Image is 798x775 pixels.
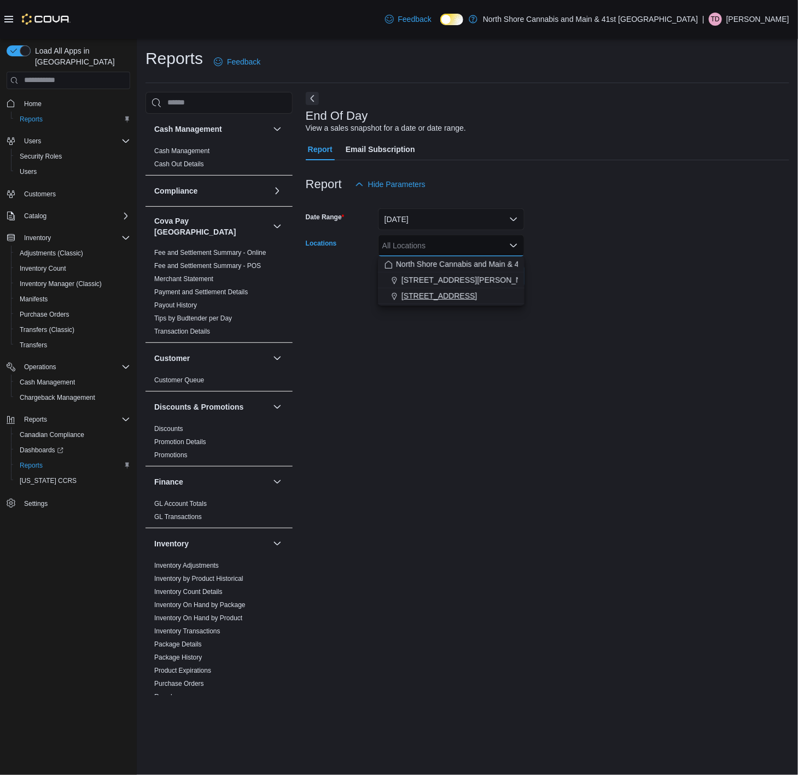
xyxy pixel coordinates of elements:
[154,262,261,270] a: Fee and Settlement Summary - POS
[154,614,242,622] span: Inventory On Hand by Product
[20,476,77,485] span: [US_STATE] CCRS
[11,427,135,442] button: Canadian Compliance
[378,257,525,272] button: North Shore Cannabis and Main & 41st [GEOGRAPHIC_DATA]
[154,353,190,364] h3: Customer
[15,459,47,472] a: Reports
[154,640,202,649] span: Package Details
[20,295,48,304] span: Manifests
[378,272,525,288] button: [STREET_ADDRESS][PERSON_NAME]
[227,56,260,67] span: Feedback
[154,353,269,364] button: Customer
[306,178,342,191] h3: Report
[154,601,246,609] a: Inventory On Hand by Package
[20,167,37,176] span: Users
[154,653,202,662] span: Package History
[368,179,426,190] span: Hide Parameters
[306,213,345,222] label: Date Range
[154,513,202,521] a: GL Transactions
[154,538,189,549] h3: Inventory
[306,239,337,248] label: Locations
[271,537,284,550] button: Inventory
[15,339,130,352] span: Transfers
[154,680,204,687] a: Purchase Orders
[2,208,135,224] button: Catalog
[24,415,47,424] span: Reports
[154,424,183,433] span: Discounts
[154,562,219,569] a: Inventory Adjustments
[15,262,130,275] span: Inventory Count
[2,96,135,112] button: Home
[306,123,466,134] div: View a sales snapshot for a date or date range.
[381,8,436,30] a: Feedback
[271,475,284,488] button: Finance
[15,308,130,321] span: Purchase Orders
[154,248,266,257] span: Fee and Settlement Summary - Online
[145,48,203,69] h1: Reports
[15,277,106,290] a: Inventory Manager (Classic)
[154,275,213,283] span: Merchant Statement
[154,500,207,508] a: GL Account Totals
[2,186,135,202] button: Customers
[154,401,243,412] h3: Discounts & Promotions
[154,124,269,135] button: Cash Management
[271,352,284,365] button: Customer
[11,375,135,390] button: Cash Management
[154,401,269,412] button: Discounts & Promotions
[15,150,130,163] span: Security Roles
[20,97,130,110] span: Home
[154,451,188,459] a: Promotions
[271,400,284,413] button: Discounts & Promotions
[154,376,204,384] a: Customer Queue
[509,241,518,250] button: Close list of options
[24,499,48,508] span: Settings
[15,113,130,126] span: Reports
[154,666,211,675] span: Product Expirations
[154,614,242,622] a: Inventory On Hand by Product
[24,363,56,371] span: Operations
[440,14,463,25] input: Dark Mode
[11,442,135,458] a: Dashboards
[20,187,130,201] span: Customers
[20,325,74,334] span: Transfers (Classic)
[145,497,293,528] div: Finance
[20,231,55,244] button: Inventory
[154,288,248,296] span: Payment and Settlement Details
[351,173,430,195] button: Hide Parameters
[154,693,178,701] a: Reorder
[308,138,333,160] span: Report
[11,276,135,292] button: Inventory Manager (Classic)
[15,165,130,178] span: Users
[15,277,130,290] span: Inventory Manager (Classic)
[20,413,51,426] button: Reports
[483,13,698,26] p: North Shore Cannabis and Main & 41st [GEOGRAPHIC_DATA]
[154,215,269,237] button: Cova Pay [GEOGRAPHIC_DATA]
[24,212,46,220] span: Catalog
[378,288,525,304] button: [STREET_ADDRESS]
[15,293,130,306] span: Manifests
[20,430,84,439] span: Canadian Compliance
[15,113,47,126] a: Reports
[154,160,204,168] span: Cash Out Details
[145,246,293,342] div: Cova Pay [GEOGRAPHIC_DATA]
[20,497,52,510] a: Settings
[2,230,135,246] button: Inventory
[11,149,135,164] button: Security Roles
[20,360,130,374] span: Operations
[440,25,441,26] span: Dark Mode
[15,308,74,321] a: Purchase Orders
[154,476,269,487] button: Finance
[20,209,51,223] button: Catalog
[15,474,81,487] a: [US_STATE] CCRS
[20,279,102,288] span: Inventory Manager (Classic)
[271,220,284,233] button: Cova Pay [GEOGRAPHIC_DATA]
[154,185,269,196] button: Compliance
[154,627,220,635] a: Inventory Transactions
[154,314,232,322] a: Tips by Budtender per Day
[154,327,210,336] span: Transaction Details
[2,133,135,149] button: Users
[306,109,368,123] h3: End Of Day
[154,538,269,549] button: Inventory
[11,473,135,488] button: [US_STATE] CCRS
